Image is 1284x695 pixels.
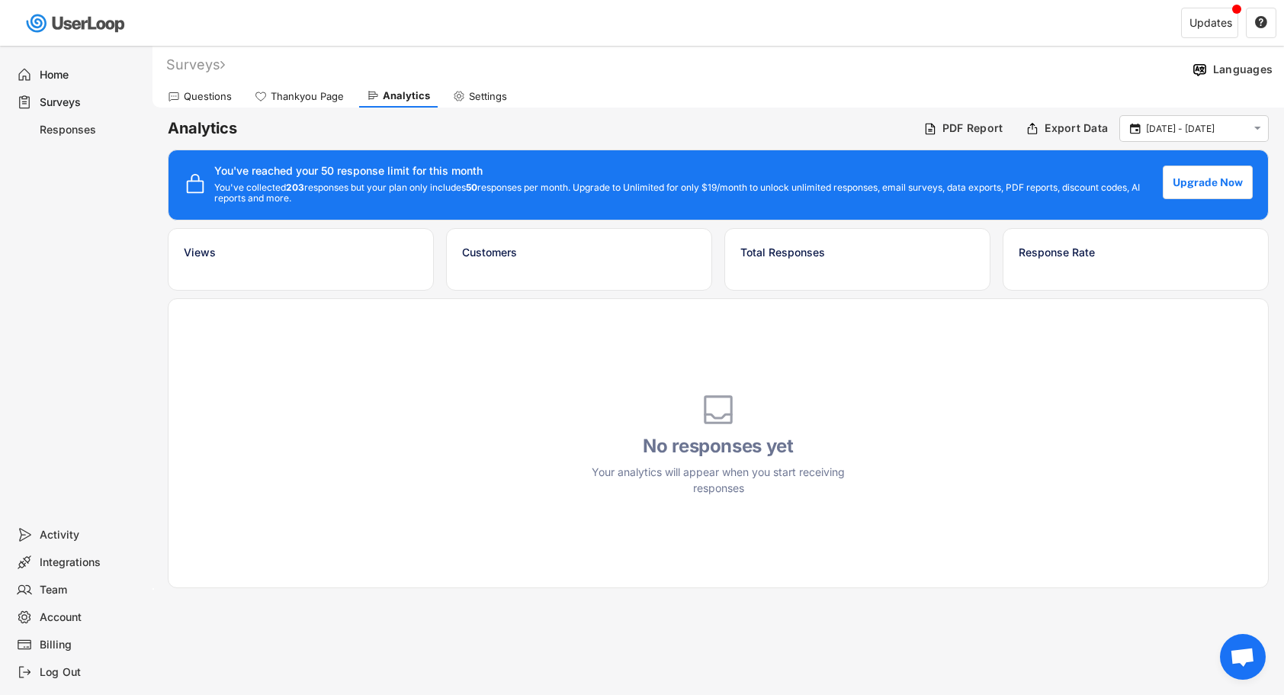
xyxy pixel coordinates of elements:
[23,8,130,39] img: userloop-logo-01.svg
[581,464,855,496] div: Your analytics will appear when you start receiving responses
[1128,122,1142,136] button: 
[214,166,483,176] div: You've reached your 50 response limit for this month
[40,555,140,570] div: Integrations
[1254,122,1261,135] text: 
[581,435,855,458] h4: No responses yet
[184,244,418,260] div: Views
[1130,121,1141,135] text: 
[40,610,140,625] div: Account
[1213,63,1273,76] div: Languages
[1163,166,1253,199] button: Upgrade Now
[1019,244,1253,260] div: Response Rate
[40,583,140,597] div: Team
[40,68,140,82] div: Home
[40,95,140,110] div: Surveys
[1255,15,1267,29] text: 
[40,665,140,680] div: Log Out
[168,118,912,139] h6: Analytics
[942,121,1003,135] div: PDF Report
[1045,121,1108,135] div: Export Data
[166,56,225,73] div: Surveys
[40,638,140,652] div: Billing
[271,90,344,103] div: Thankyou Page
[40,123,140,137] div: Responses
[214,182,1148,204] div: You've collected responses but your plan only includes responses per month. Upgrade to Unlimited ...
[1220,634,1266,680] a: Chat öffnen
[383,89,430,102] div: Analytics
[469,90,507,103] div: Settings
[1254,16,1268,30] button: 
[1250,122,1264,135] button: 
[1146,121,1247,137] input: Select Date Range
[1192,62,1208,78] img: Language%20Icon.svg
[466,182,477,193] strong: 50
[740,244,974,260] div: Total Responses
[184,90,232,103] div: Questions
[286,182,304,193] strong: 203
[40,528,140,542] div: Activity
[1189,18,1232,28] div: Updates
[462,244,696,260] div: Customers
